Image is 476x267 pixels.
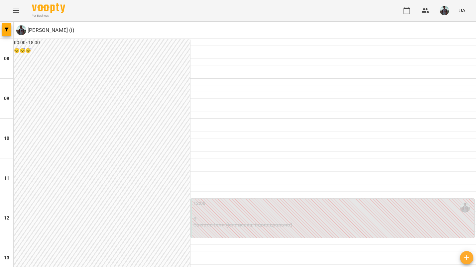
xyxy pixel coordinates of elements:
[26,26,74,34] p: [PERSON_NAME] (і)
[4,254,9,262] h6: 13
[440,6,449,15] img: 59b3f96857d6e12ecac1e66404ff83b3.JPG
[460,251,473,264] button: Створити урок
[8,3,24,19] button: Menu
[4,135,9,142] h6: 10
[4,55,9,62] h6: 08
[16,25,26,35] img: І
[32,3,65,13] img: Voopty Logo
[193,222,292,227] p: Закіров Ілля (іспанська, індивідуально)
[4,175,9,182] h6: 11
[460,203,470,213] img: Ілля Закіров (і)
[16,25,74,35] div: Ілля Закіров (і)
[458,7,465,14] span: UA
[456,4,468,17] button: UA
[14,47,190,54] h6: 😴😴😴
[4,95,9,102] h6: 09
[193,200,206,207] label: 12:00
[32,14,65,18] span: For Business
[4,215,9,222] h6: 12
[16,25,74,35] a: І [PERSON_NAME] (і)
[193,216,473,222] p: 0
[14,39,190,46] h6: 00:00 - 18:00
